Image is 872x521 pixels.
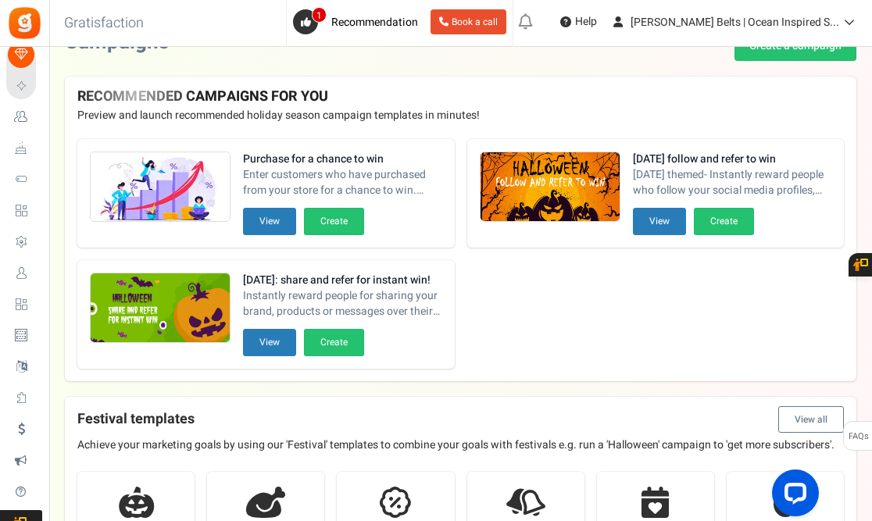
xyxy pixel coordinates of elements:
[243,288,442,319] span: Instantly reward people for sharing your brand, products or messages over their social networks
[77,406,844,433] h4: Festival templates
[304,329,364,356] button: Create
[65,31,169,54] h2: Campaigns
[312,7,327,23] span: 1
[848,422,869,451] span: FAQs
[571,14,597,30] span: Help
[778,406,844,433] button: View all
[77,89,844,105] h4: RECOMMENDED CAMPAIGNS FOR YOU
[243,152,442,167] strong: Purchase for a chance to win
[431,9,506,34] a: Book a call
[304,208,364,235] button: Create
[47,8,161,39] h3: Gratisfaction
[243,273,442,288] strong: [DATE]: share and refer for instant win!
[631,14,839,30] span: [PERSON_NAME] Belts | Ocean Inspired S...
[77,108,844,123] p: Preview and launch recommended holiday season campaign templates in minutes!
[91,152,230,223] img: Recommended Campaigns
[633,167,832,198] span: [DATE] themed- Instantly reward people who follow your social media profiles, subscribe to your n...
[694,208,754,235] button: Create
[243,208,296,235] button: View
[331,14,418,30] span: Recommendation
[554,9,603,34] a: Help
[77,437,844,453] p: Achieve your marketing goals by using our 'Festival' templates to combine your goals with festiva...
[243,329,296,356] button: View
[293,9,424,34] a: 1 Recommendation
[633,152,832,167] strong: [DATE] follow and refer to win
[7,5,42,41] img: Gratisfaction
[243,167,442,198] span: Enter customers who have purchased from your store for a chance to win. Increase sales and AOV.
[91,273,230,344] img: Recommended Campaigns
[481,152,620,223] img: Recommended Campaigns
[633,208,686,235] button: View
